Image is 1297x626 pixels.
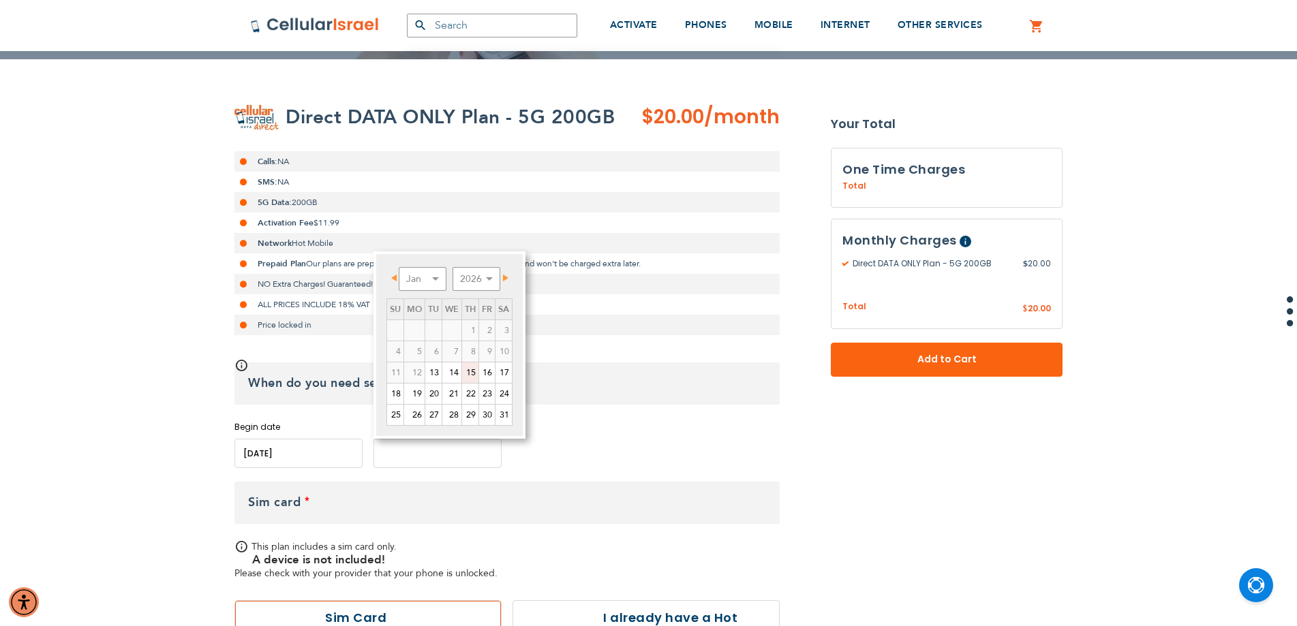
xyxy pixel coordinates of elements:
a: 20 [425,384,442,404]
span: Sim card [248,494,301,511]
label: Begin date [234,421,363,433]
span: ACTIVATE [610,18,658,31]
img: Direct DATA Only 5G 200GB [234,105,279,130]
select: Select month [399,267,446,291]
span: MOBILE [754,18,793,31]
div: Accessibility Menu [9,587,39,617]
span: Total [842,180,866,192]
a: 31 [495,405,512,425]
a: 22 [462,384,478,404]
strong: SMS: [258,176,277,187]
a: 28 [442,405,461,425]
li: NO Extra Charges! Guaranteed! [234,274,780,294]
span: $11.99 [314,217,339,228]
span: This plan includes a sim card only. Please check with your provider that your phone is unlocked. [234,540,498,580]
td: minimum 5 days rental Or minimum 4 months on Long term plans [404,362,425,384]
strong: Your Total [831,114,1063,134]
b: A device is not included! [252,552,385,567]
a: 30 [479,405,495,425]
a: 15 [462,362,478,383]
td: minimum 5 days rental Or minimum 4 months on Long term plans [387,362,404,384]
a: 16 [479,362,495,383]
li: 200GB [234,192,780,213]
li: NA [234,172,780,192]
a: 13 [425,362,442,383]
span: $ [1023,257,1028,270]
span: Monthly Charges [842,232,957,249]
li: ALL PRICES INCLUDE 18% VAT [234,294,780,315]
input: MM/DD/YYYY [234,439,363,468]
h3: One Time Charges [842,159,1051,180]
a: 17 [495,362,512,383]
span: $ [1022,303,1028,315]
h2: Direct DATA ONLY Plan - 5G 200GB [286,104,615,131]
strong: Prepaid Plan [258,258,306,269]
a: Next [494,269,511,286]
span: 20.00 [1028,302,1051,314]
strong: Activation Fee [258,217,314,228]
a: 14 [442,362,461,383]
a: 19 [404,384,425,404]
li: NA [234,151,780,172]
a: 21 [442,384,461,404]
a: 24 [495,384,512,404]
span: Add to Cart [876,352,1018,366]
span: INTERNET [821,18,870,31]
span: PHONES [685,18,727,31]
li: Price locked in [234,315,780,335]
input: MM/DD/YYYY [373,439,502,468]
span: Hot Mobile [292,238,333,249]
span: Next [503,275,508,281]
select: Select year [453,267,500,291]
a: 29 [462,405,478,425]
h3: When do you need service? [234,362,780,405]
strong: 5G Data: [258,197,292,208]
a: 25 [387,405,403,425]
input: Search [407,14,577,37]
strong: Calls: [258,156,277,167]
a: Prev [388,269,405,286]
a: 26 [404,405,425,425]
span: 20.00 [1023,257,1051,270]
a: 23 [479,384,495,404]
span: /month [704,104,780,131]
span: 12 [404,362,425,383]
strong: Network [258,238,292,249]
span: Our plans are prepaid, so you pay at the start of the month and won't be charged extra later. [306,258,641,269]
button: Add to Cart [831,343,1063,377]
span: 11 [387,362,403,383]
span: OTHER SERVICES [898,18,983,31]
span: Help [960,236,971,247]
a: 27 [425,405,442,425]
span: Total [842,300,866,313]
a: 18 [387,384,403,404]
span: Prev [391,275,397,281]
span: Direct DATA ONLY Plan - 5G 200GB [842,257,1023,270]
span: $20.00 [641,104,704,130]
img: Cellular Israel Logo [250,17,380,33]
